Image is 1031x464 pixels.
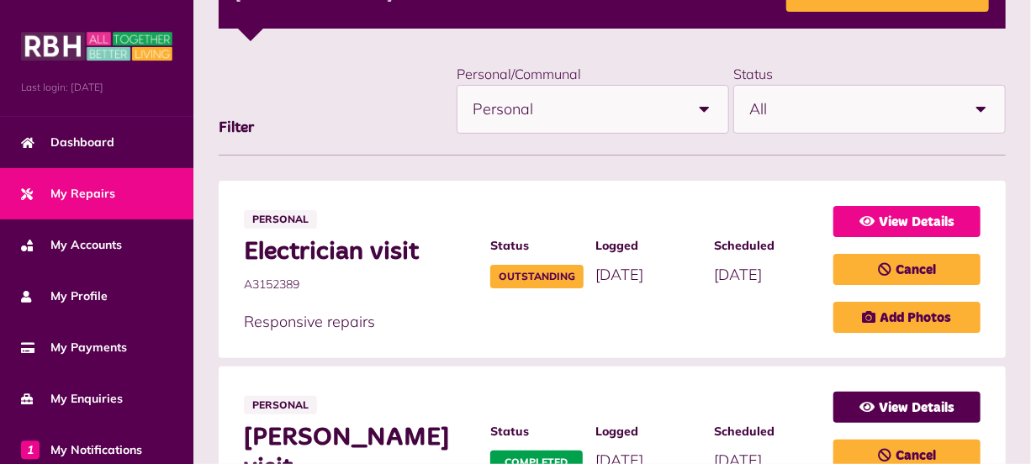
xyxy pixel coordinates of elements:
span: Electrician visit [244,237,473,267]
span: [DATE] [595,265,643,284]
span: My Repairs [21,185,115,203]
span: Dashboard [21,134,114,151]
span: A3152389 [244,276,473,293]
span: Logged [595,237,697,255]
span: 1 [21,440,40,459]
a: View Details [833,392,981,423]
span: All [749,86,958,133]
span: Scheduled [715,423,817,440]
p: Responsive repairs [244,310,817,333]
span: Last login: [DATE] [21,80,172,95]
span: My Profile [21,287,108,305]
span: Personal [473,86,681,133]
span: Outstanding [490,265,584,288]
span: Status [490,423,579,440]
a: Cancel [833,254,981,285]
span: My Accounts [21,236,122,254]
span: My Payments [21,339,127,356]
span: Personal [244,396,317,414]
span: [DATE] [715,265,763,284]
a: View Details [833,206,981,237]
span: Filter [219,120,254,135]
span: Scheduled [715,237,817,255]
label: Status [733,66,773,82]
a: Add Photos [833,302,981,333]
img: MyRBH [21,29,172,63]
span: Logged [595,423,697,440]
span: My Notifications [21,441,142,459]
span: My Enquiries [21,390,123,408]
span: Status [490,237,579,255]
label: Personal/Communal [457,66,581,82]
span: Personal [244,210,317,229]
